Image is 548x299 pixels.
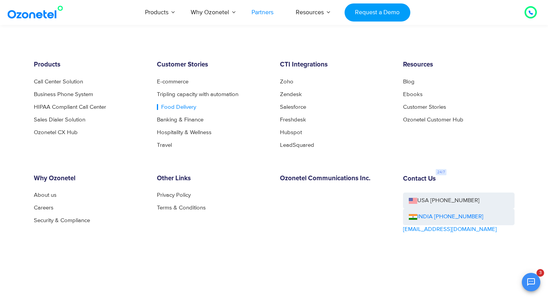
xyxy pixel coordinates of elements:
h6: Resources [403,61,515,69]
h6: Products [34,61,145,69]
a: HIPAA Compliant Call Center [34,104,106,110]
a: E-commerce [157,79,188,85]
a: Travel [157,142,172,148]
a: Banking & Finance [157,117,203,123]
a: Ebooks [403,91,423,97]
h6: CTI Integrations [280,61,391,69]
a: About us [34,192,57,198]
img: us-flag.png [409,198,417,204]
a: Hubspot [280,130,302,135]
a: Salesforce [280,104,306,110]
a: Customer Stories [403,104,446,110]
a: [EMAIL_ADDRESS][DOMAIN_NAME] [403,225,497,234]
a: USA [PHONE_NUMBER] [403,193,515,209]
a: Ozonetel CX Hub [34,130,78,135]
h6: Why Ozonetel [34,175,145,183]
a: Terms & Conditions [157,205,206,211]
a: Zoho [280,79,293,85]
a: Privacy Policy [157,192,191,198]
a: Security & Compliance [34,218,90,223]
img: ind-flag.png [409,214,417,220]
a: Freshdesk [280,117,306,123]
a: Tripling capacity with automation [157,91,238,97]
a: Zendesk [280,91,302,97]
a: Business Phone System [34,91,93,97]
h6: Contact Us [403,175,436,183]
a: Ozonetel Customer Hub [403,117,463,123]
a: Call Center Solution [34,79,83,85]
button: Open chat [522,273,540,291]
a: LeadSquared [280,142,314,148]
span: 3 [536,269,544,277]
h6: Ozonetel Communications Inc. [280,175,391,183]
a: INDIA [PHONE_NUMBER] [409,213,483,221]
a: Sales Dialer Solution [34,117,85,123]
a: Request a Demo [345,3,410,22]
h6: Customer Stories [157,61,268,69]
a: Blog [403,79,415,85]
a: Food Delivery [157,104,196,110]
h6: Other Links [157,175,268,183]
a: Careers [34,205,53,211]
a: Hospitality & Wellness [157,130,212,135]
